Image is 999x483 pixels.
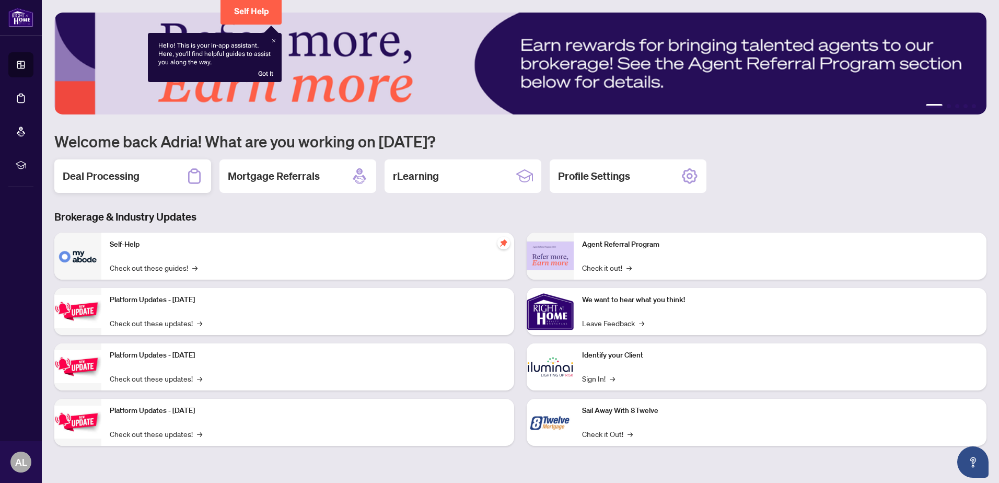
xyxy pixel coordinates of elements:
[972,104,976,108] button: 5
[197,428,202,440] span: →
[54,13,986,114] img: Slide 0
[110,373,202,384] a: Check out these updates!→
[582,405,978,417] p: Sail Away With 8Twelve
[582,317,644,329] a: Leave Feedback→
[54,233,101,280] img: Self-Help
[639,317,644,329] span: →
[110,405,506,417] p: Platform Updates - [DATE]
[54,295,101,328] img: Platform Updates - July 21, 2025
[110,428,202,440] a: Check out these updates!→
[393,169,439,183] h2: rLearning
[8,8,33,27] img: logo
[947,104,951,108] button: 2
[110,317,202,329] a: Check out these updates!→
[582,262,632,273] a: Check it out!→
[527,343,574,390] img: Identify your Client
[110,239,506,250] p: Self-Help
[963,104,968,108] button: 4
[582,428,633,440] a: Check it Out!→
[54,210,986,224] h3: Brokerage & Industry Updates
[110,262,198,273] a: Check out these guides!→
[15,455,27,469] span: AL
[228,169,320,183] h2: Mortgage Referrals
[628,428,633,440] span: →
[197,373,202,384] span: →
[626,262,632,273] span: →
[582,350,978,361] p: Identify your Client
[54,406,101,439] img: Platform Updates - June 23, 2025
[957,446,989,478] button: Open asap
[258,70,273,78] div: Got It
[497,237,510,249] span: pushpin
[558,169,630,183] h2: Profile Settings
[527,399,574,446] img: Sail Away With 8Twelve
[955,104,959,108] button: 3
[527,288,574,335] img: We want to hear what you think!
[582,373,615,384] a: Sign In!→
[54,131,986,151] h1: Welcome back Adria! What are you working on [DATE]?
[582,294,978,306] p: We want to hear what you think!
[610,373,615,384] span: →
[54,350,101,383] img: Platform Updates - July 8, 2025
[234,6,269,16] span: Self Help
[582,239,978,250] p: Agent Referral Program
[63,169,140,183] h2: Deal Processing
[192,262,198,273] span: →
[110,294,506,306] p: Platform Updates - [DATE]
[197,317,202,329] span: →
[110,350,506,361] p: Platform Updates - [DATE]
[158,41,271,78] div: Hello! This is your in-app assistant. Here, you'll find helpful guides to assist you along the way.
[926,104,943,108] button: 1
[527,241,574,270] img: Agent Referral Program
